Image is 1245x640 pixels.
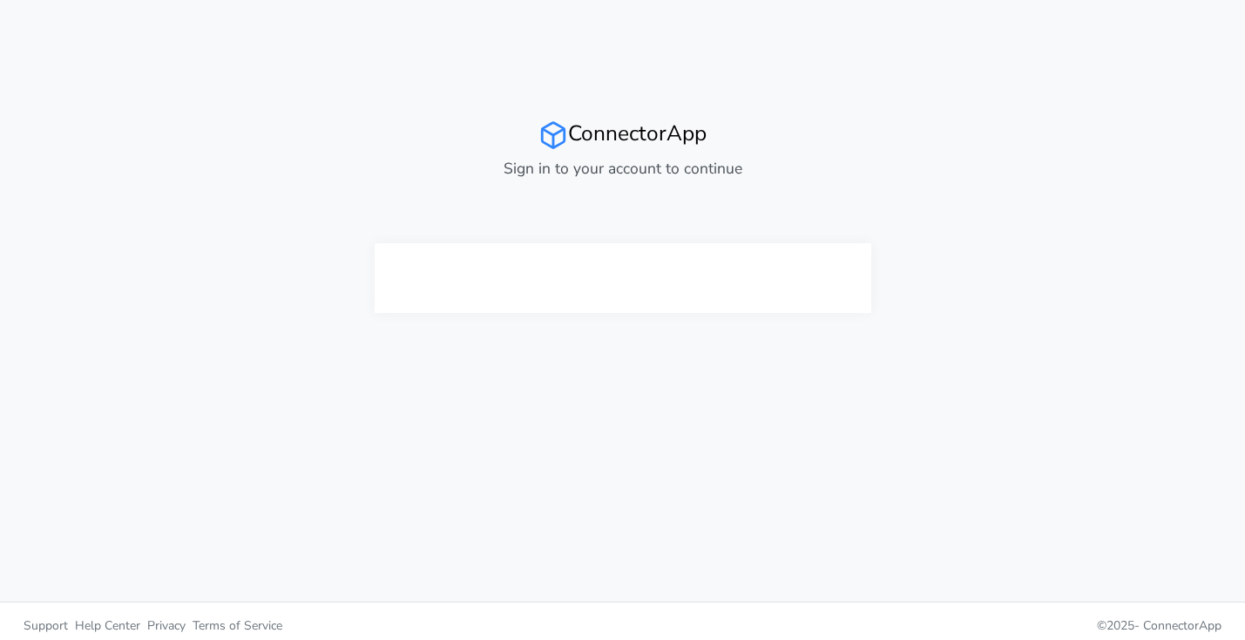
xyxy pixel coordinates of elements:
[147,617,186,634] span: Privacy
[375,120,871,150] h2: ConnectorApp
[636,616,1222,635] p: © 2025 -
[1143,617,1221,634] span: ConnectorApp
[375,157,871,180] p: Sign in to your account to continue
[193,617,282,634] span: Terms of Service
[75,617,140,634] span: Help Center
[505,259,741,297] iframe: Sign in with Google Button
[24,617,68,634] span: Support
